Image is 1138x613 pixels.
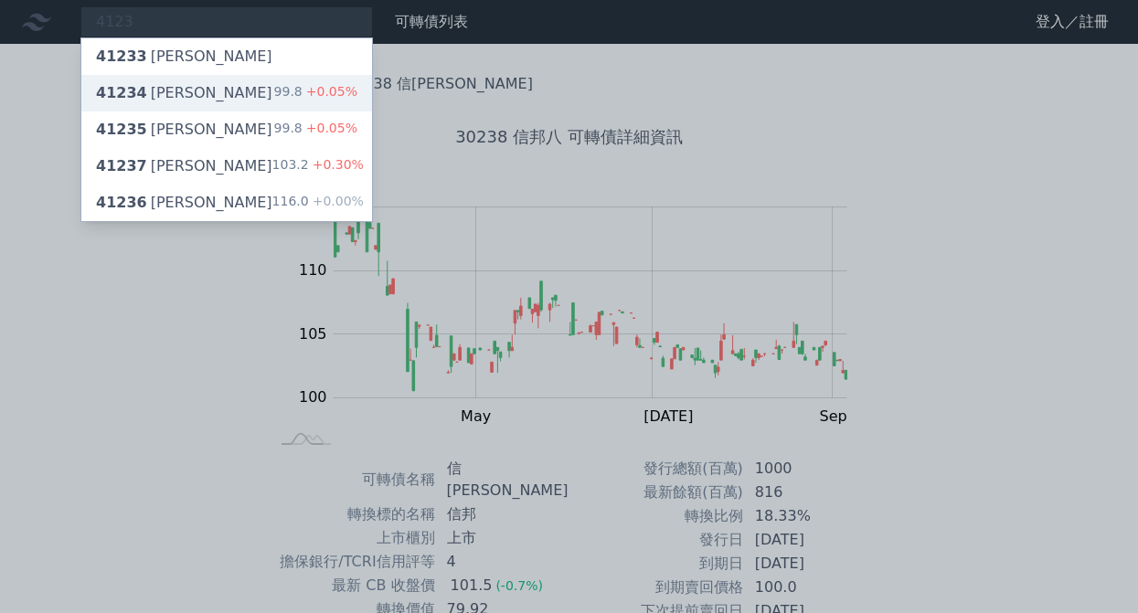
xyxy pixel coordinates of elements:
[96,194,147,211] span: 41236
[272,192,364,214] div: 116.0
[303,84,357,99] span: +0.05%
[1047,525,1138,613] iframe: Chat Widget
[96,121,147,138] span: 41235
[81,185,372,221] a: 41236[PERSON_NAME] 116.0+0.00%
[81,148,372,185] a: 41237[PERSON_NAME] 103.2+0.30%
[1047,525,1138,613] div: 聊天小组件
[274,119,357,141] div: 99.8
[309,194,364,208] span: +0.00%
[303,121,357,135] span: +0.05%
[96,192,272,214] div: [PERSON_NAME]
[81,38,372,75] a: 41233[PERSON_NAME]
[309,157,364,172] span: +0.30%
[81,75,372,111] a: 41234[PERSON_NAME] 99.8+0.05%
[96,48,147,65] span: 41233
[96,119,272,141] div: [PERSON_NAME]
[96,82,272,104] div: [PERSON_NAME]
[274,82,357,104] div: 99.8
[81,111,372,148] a: 41235[PERSON_NAME] 99.8+0.05%
[96,46,272,68] div: [PERSON_NAME]
[96,155,272,177] div: [PERSON_NAME]
[96,84,147,101] span: 41234
[96,157,147,174] span: 41237
[272,155,364,177] div: 103.2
